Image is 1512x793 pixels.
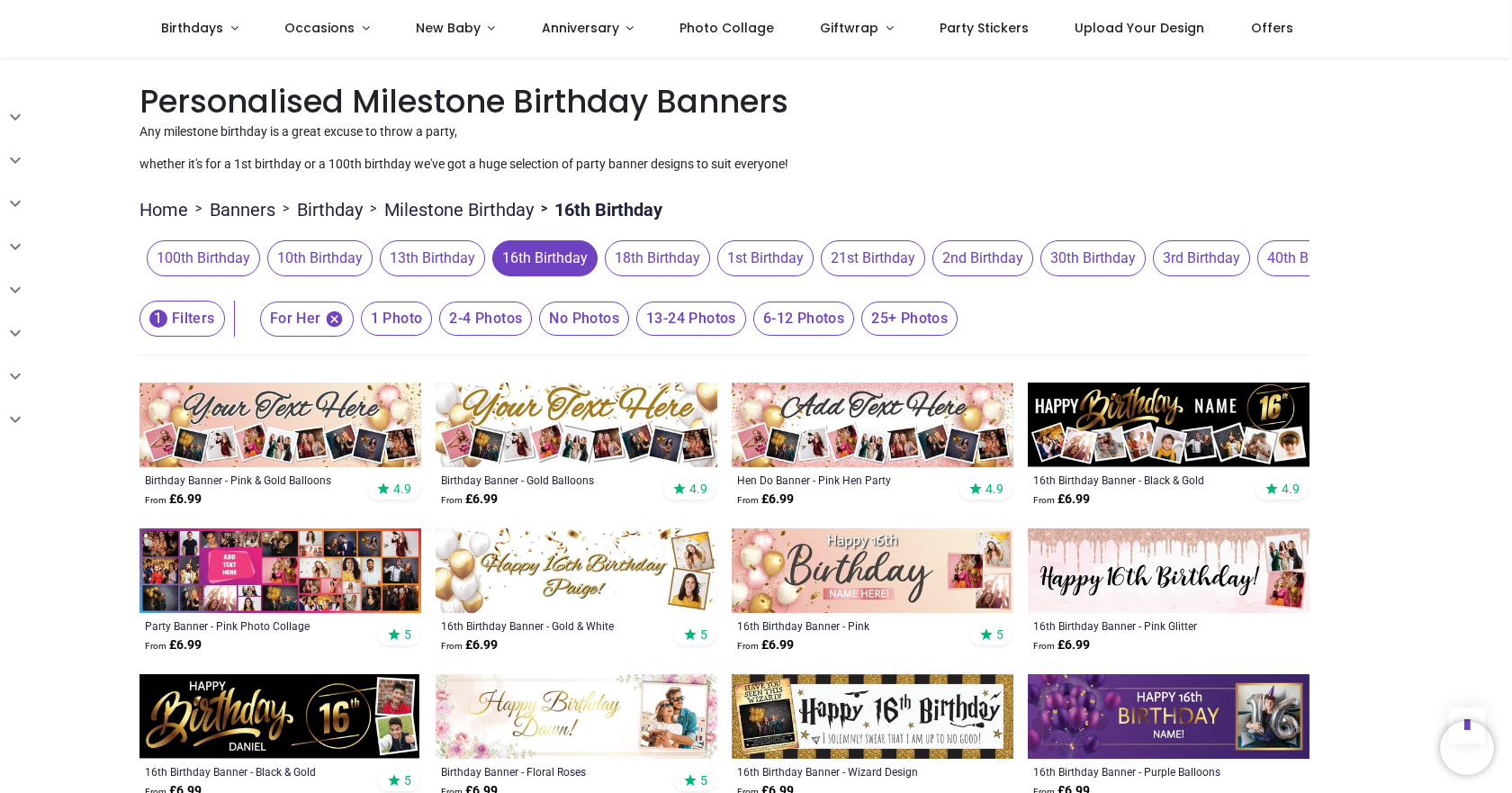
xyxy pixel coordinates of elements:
[732,674,1013,759] img: Personalised Happy 16th Birthday Banner - Wizard Design - 1 Photo Upload
[416,19,481,37] span: New Baby
[161,19,223,37] span: Birthdays
[539,302,629,336] span: No Photos
[1033,641,1055,651] span: From
[732,528,1013,613] img: Personalised Happy 16th Birthday Banner - Pink - Custom Name & 3 Photo Upload
[700,772,707,788] span: 5
[1033,473,1250,487] a: 16th Birthday Banner - Black & Gold
[373,240,485,276] button: 13th Birthday
[717,240,814,276] span: 1st Birthday
[485,240,598,276] button: 16th Birthday
[534,197,662,222] li: 16th Birthday
[732,383,1013,467] img: Personalised Hen Do Banner - Pink Hen Party - 9 Photo Upload
[1075,19,1204,37] span: Upload Your Design
[737,764,954,779] a: 16th Birthday Banner - Wizard Design
[737,641,759,651] span: From
[210,197,275,222] a: Banners
[1028,528,1309,613] img: Personalised Happy 16th Birthday Banner - Pink Glitter - 2 Photo Upload
[139,156,1372,174] p: whether it's for a 1st birthday or a 100th birthday we've got a huge selection of party banner de...
[404,772,411,788] span: 5
[1028,383,1309,467] img: Personalised Happy 16th Birthday Banner - Black & Gold - Custom Name & 9 Photo Upload
[925,240,1033,276] button: 2nd Birthday
[1251,19,1293,37] span: Offers
[441,764,658,779] a: Birthday Banner - Floral Roses
[814,240,925,276] button: 21st Birthday
[439,302,532,336] span: 2-4 Photos
[436,674,717,759] img: Personalised Birthday Banner - Floral Roses - Custom Name
[1033,495,1055,505] span: From
[139,301,225,337] button: 1Filters
[1033,636,1090,654] strong: £ 6.99
[297,197,363,222] a: Birthday
[737,618,954,633] a: 16th Birthday Banner - Pink
[737,491,794,509] strong: £ 6.99
[145,473,362,487] div: Birthday Banner - Pink & Gold Balloons
[1282,481,1300,497] span: 4.9
[147,240,260,276] span: 100th Birthday
[139,123,1372,141] p: Any milestone birthday is a great excuse to throw a party,
[139,240,260,276] button: 100th Birthday
[542,19,619,37] span: Anniversary
[145,641,166,651] span: From
[1033,764,1250,779] div: 16th Birthday Banner - Purple Balloons
[260,240,373,276] button: 10th Birthday
[1146,240,1250,276] button: 3rd Birthday
[139,528,421,613] img: Personalised Party Banner - Pink Photo Collage - Add Text & 30 Photo Upload
[598,240,710,276] button: 18th Birthday
[1153,240,1250,276] span: 3rd Birthday
[284,19,355,37] span: Occasions
[636,302,746,336] span: 13-24 Photos
[861,302,958,336] span: 25+ Photos
[1250,240,1363,276] button: 40th Birthday
[534,200,554,218] span: >
[260,302,354,337] span: For Her
[1028,674,1309,759] img: Personalised Happy 16th Birthday Banner - Purple Balloons - Custom Name & 1 Photo Upload
[139,79,1372,123] h1: Personalised Milestone Birthday Banners
[363,200,384,218] span: >
[145,491,202,509] strong: £ 6.99
[145,495,166,505] span: From
[139,383,421,467] img: Personalised Happy Birthday Banner - Pink & Gold Balloons - 9 Photo Upload
[441,473,658,487] a: Birthday Banner - Gold Balloons
[384,197,534,222] a: Milestone Birthday
[441,618,658,633] a: 16th Birthday Banner - Gold & White Balloons
[737,636,794,654] strong: £ 6.99
[985,481,1003,497] span: 4.9
[820,19,878,37] span: Giftwrap
[492,240,598,276] span: 16th Birthday
[149,310,166,328] span: 1
[145,636,202,654] strong: £ 6.99
[139,674,421,759] img: Personalised Happy 16th Birthday Banner - Black & Gold - Custom Name & 2 Photo Upload
[932,240,1033,276] span: 2nd Birthday
[275,200,297,218] span: >
[441,495,463,505] span: From
[145,618,362,633] a: Party Banner - Pink Photo Collage
[139,197,188,222] a: Home
[710,240,814,276] button: 1st Birthday
[605,240,710,276] span: 18th Birthday
[737,495,759,505] span: From
[940,19,1029,37] span: Party Stickers
[188,200,210,218] span: >
[679,19,774,37] span: Photo Collage
[700,626,707,643] span: 5
[393,481,411,497] span: 4.9
[267,240,373,276] span: 10th Birthday
[821,240,925,276] span: 21st Birthday
[737,473,954,487] a: Hen Do Banner - Pink Hen Party
[996,626,1003,643] span: 5
[753,302,854,336] span: 6-12 Photos
[436,383,717,467] img: Personalised Happy Birthday Banner - Gold Balloons - 9 Photo Upload
[1033,491,1090,509] strong: £ 6.99
[145,764,362,779] a: 16th Birthday Banner - Black & Gold
[1033,618,1250,633] a: 16th Birthday Banner - Pink Glitter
